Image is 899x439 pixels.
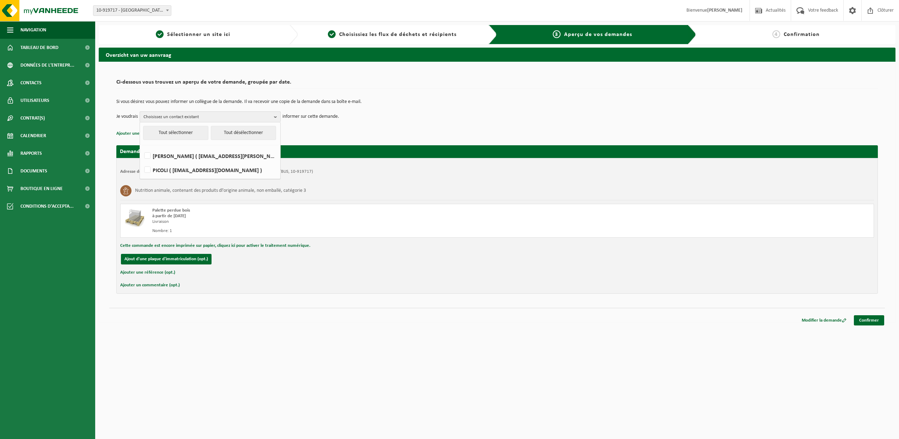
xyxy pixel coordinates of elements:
[854,315,884,325] a: Confirmer
[152,219,525,225] div: Livraison
[796,315,852,325] a: Modifier la demande
[120,281,180,290] button: Ajouter un commentaire (opt.)
[20,74,42,92] span: Contacts
[772,30,780,38] span: 4
[116,79,878,89] h2: Ci-dessous vous trouvez un aperçu de votre demande, groupée par date.
[156,30,164,38] span: 1
[20,127,46,145] span: Calendrier
[211,126,276,140] button: Tout désélectionner
[152,228,525,234] div: Nombre: 1
[282,111,339,122] p: informer sur cette demande.
[116,111,138,122] p: Je voudrais
[124,208,145,229] img: LP-PA-00000-WDN-11.png
[120,149,173,154] strong: Demande pour [DATE]
[152,208,190,213] span: Palette perdue bois
[152,214,186,218] strong: à partir de [DATE]
[20,162,47,180] span: Documents
[20,92,49,109] span: Utilisateurs
[301,30,483,39] a: 2Choisissiez les flux de déchets et récipients
[116,129,171,138] button: Ajouter une référence (opt.)
[20,56,74,74] span: Données de l'entrepr...
[20,21,46,39] span: Navigation
[20,109,45,127] span: Contrat(s)
[143,165,277,175] label: PICOLI ( [EMAIL_ADDRESS][DOMAIN_NAME] )
[120,169,165,174] strong: Adresse de placement:
[102,30,284,39] a: 1Sélectionner un site ici
[167,32,230,37] span: Sélectionner un site ici
[339,32,457,37] span: Choisissiez les flux de déchets et récipients
[143,151,277,161] label: [PERSON_NAME] ( [EMAIL_ADDRESS][PERSON_NAME][DOMAIN_NAME] )
[120,268,175,277] button: Ajouter une référence (opt.)
[143,112,271,122] span: Choisissez un contact existant
[20,180,63,197] span: Boutique en ligne
[120,241,310,250] button: Cette commande est encore imprimée sur papier, cliquez ici pour activer le traitement numérique.
[553,30,561,38] span: 3
[116,99,878,104] p: Si vous désirez vous pouvez informer un collègue de la demande. Il va recevoir une copie de la de...
[93,5,171,16] span: 10-919717 - NID FRANCE - ETAIN
[328,30,336,38] span: 2
[564,32,632,37] span: Aperçu de vos demandes
[143,126,208,140] button: Tout sélectionner
[707,8,742,13] strong: [PERSON_NAME]
[135,185,306,196] h3: Nutrition animale, contenant des produits dl'origine animale, non emballé, catégorie 3
[20,197,74,215] span: Conditions d'accepta...
[93,6,171,16] span: 10-919717 - NID FRANCE - ETAIN
[20,39,59,56] span: Tableau de bord
[784,32,820,37] span: Confirmation
[99,48,895,61] h2: Overzicht van uw aanvraag
[140,111,281,122] button: Choisissez un contact existant
[121,254,212,264] button: Ajout d'une plaque d'immatriculation (opt.)
[20,145,42,162] span: Rapports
